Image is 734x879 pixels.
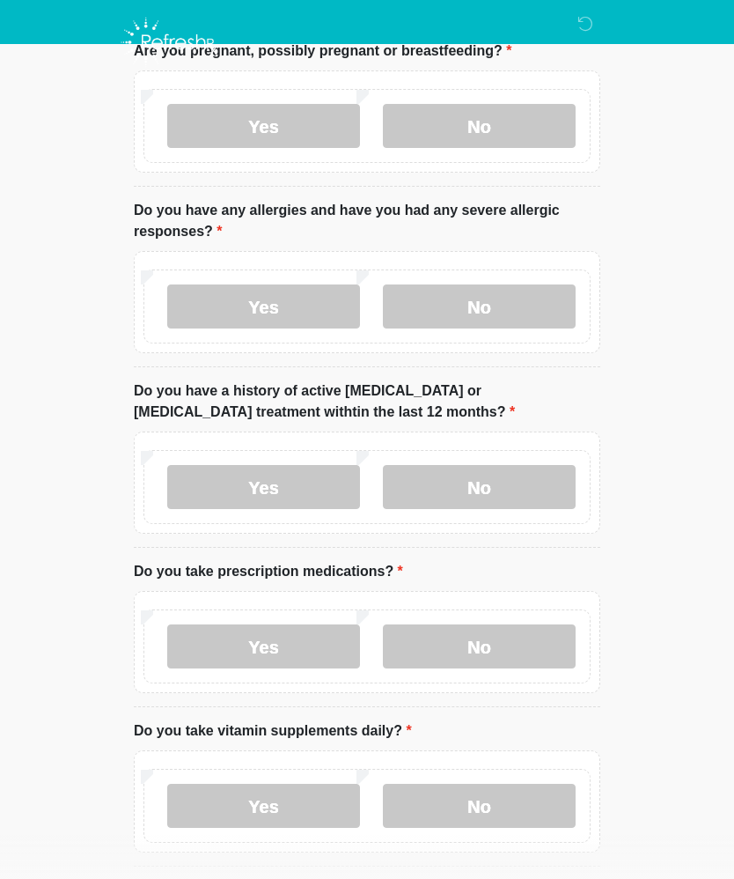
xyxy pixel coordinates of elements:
[134,200,600,242] label: Do you have any allergies and have you had any severe allergic responses?
[167,465,360,509] label: Yes
[383,465,576,509] label: No
[383,104,576,148] label: No
[383,624,576,668] label: No
[134,561,403,582] label: Do you take prescription medications?
[167,104,360,148] label: Yes
[167,284,360,329] label: Yes
[383,784,576,828] label: No
[383,284,576,329] label: No
[167,624,360,668] label: Yes
[134,380,600,423] label: Do you have a history of active [MEDICAL_DATA] or [MEDICAL_DATA] treatment withtin the last 12 mo...
[167,784,360,828] label: Yes
[116,13,223,71] img: Refresh RX Logo
[134,720,412,742] label: Do you take vitamin supplements daily?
